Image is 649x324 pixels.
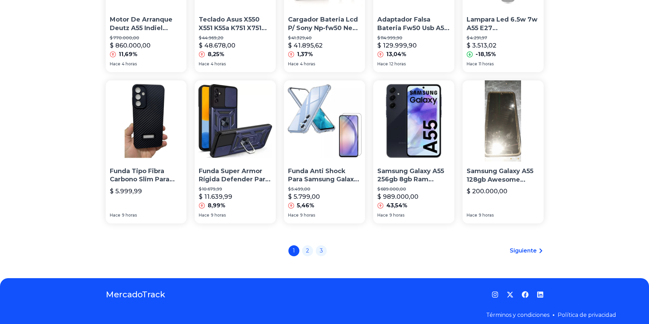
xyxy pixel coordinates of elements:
[467,15,540,33] p: Lampara Led 6.5w 7w A55 E27 [PERSON_NAME] Dia/calida - Macroled
[199,192,232,202] p: $ 11.639,99
[110,167,183,184] p: Funda Tipo Fibra Carbono Slim Para Samsung A55 A25 S24 Ultra
[195,80,276,161] img: Funda Super Armor Rígida Defender Para Samsung A55 5g
[297,50,313,59] p: 1,37%
[467,212,477,218] span: Hace
[377,35,450,41] p: $ 114.999,90
[122,61,137,67] span: 4 horas
[389,212,404,218] span: 9 horas
[300,61,315,67] span: 4 horas
[377,15,450,33] p: Adaptador Falsa Bateria Fw50 Usb A55 Slt-a35b Alpha 33
[199,212,209,218] span: Hace
[492,291,498,298] a: Instagram
[106,80,187,161] img: Funda Tipo Fibra Carbono Slim Para Samsung A55 A25 S24 Ultra
[476,50,496,59] p: -18,15%
[208,50,224,59] p: 8,25%
[110,61,120,67] span: Hace
[284,80,365,223] a: Funda Anti Shock Para Samsung Galaxy A55 + Vidrio TempladoFunda Anti Shock Para Samsung Galaxy A5...
[486,312,549,318] a: Términos y condiciones
[288,15,361,33] p: Cargador Bateria Lcd P/ Sony Np-fw50 Nex-5 Slt-a33 A35 A55
[199,15,272,33] p: Teclado Asus X550 X551 K55a K751 X751 K75vm A55v A55 A56 K56
[284,80,365,161] img: Funda Anti Shock Para Samsung Galaxy A55 + Vidrio Templado
[373,80,454,161] img: Samsung Galaxy A55 256gb 8gb Ram Negro Liberado
[522,291,529,298] a: Facebook
[467,35,540,41] p: $ 4.291,97
[195,80,276,223] a: Funda Super Armor Rígida Defender Para Samsung A55 5gFunda Super Armor Rígida Defender Para Samsu...
[288,41,323,50] p: $ 41.895,62
[288,35,361,41] p: $ 41.329,40
[558,312,616,318] a: Política de privacidad
[389,61,406,67] span: 12 horas
[199,41,235,50] p: $ 48.678,00
[300,212,315,218] span: 9 horas
[211,212,226,218] span: 9 horas
[479,212,494,218] span: 9 horas
[119,50,138,59] p: 11,69%
[110,212,120,218] span: Hace
[467,61,477,67] span: Hace
[199,167,272,184] p: Funda Super Armor Rígida Defender Para Samsung A55 5g
[211,61,226,67] span: 4 horas
[377,41,417,50] p: $ 129.999,90
[106,80,187,223] a: Funda Tipo Fibra Carbono Slim Para Samsung A55 A25 S24 UltraFunda Tipo Fibra Carbono Slim Para Sa...
[386,50,406,59] p: 13,04%
[377,167,450,184] p: Samsung Galaxy A55 256gb 8gb Ram Negro Liberado
[467,186,507,196] p: $ 200.000,00
[510,247,544,255] a: Siguiente
[479,61,494,67] span: 11 horas
[507,291,514,298] a: Twitter
[537,291,544,298] a: LinkedIn
[288,212,299,218] span: Hace
[377,192,418,202] p: $ 989.000,00
[316,245,327,256] a: 3
[297,202,314,210] p: 5,46%
[288,167,361,184] p: Funda Anti Shock Para Samsung Galaxy A55 + [PERSON_NAME] Templado
[467,41,496,50] p: $ 3.513,02
[208,202,225,210] p: 8,99%
[463,80,544,223] a: Samsung Galaxy A55 128gb Awesome Iceblue 8gb RamSamsung Galaxy A55 128gb Awesome Iceblue 8gb Ram$...
[386,202,407,210] p: 43,54%
[510,247,537,255] span: Siguiente
[463,80,544,161] img: Samsung Galaxy A55 128gb Awesome Iceblue 8gb Ram
[377,61,388,67] span: Hace
[373,80,454,223] a: Samsung Galaxy A55 256gb 8gb Ram Negro LiberadoSamsung Galaxy A55 256gb 8gb Ram Negro Liberado$ 6...
[122,212,137,218] span: 9 horas
[302,245,313,256] a: 2
[106,289,165,300] a: MercadoTrack
[199,35,272,41] p: $ 44.969,20
[110,41,151,50] p: $ 860.000,00
[110,15,183,33] p: Motor De Arranque Deutz A55 Indiel Legitimo
[288,192,320,202] p: $ 5.799,00
[288,186,361,192] p: $ 5.499,00
[288,61,299,67] span: Hace
[467,167,540,184] p: Samsung Galaxy A55 128gb Awesome Iceblue 8gb Ram
[110,35,183,41] p: $ 770.000,00
[199,186,272,192] p: $ 10.679,99
[377,212,388,218] span: Hace
[199,61,209,67] span: Hace
[110,186,142,196] p: $ 5.999,99
[377,186,450,192] p: $ 689.000,00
